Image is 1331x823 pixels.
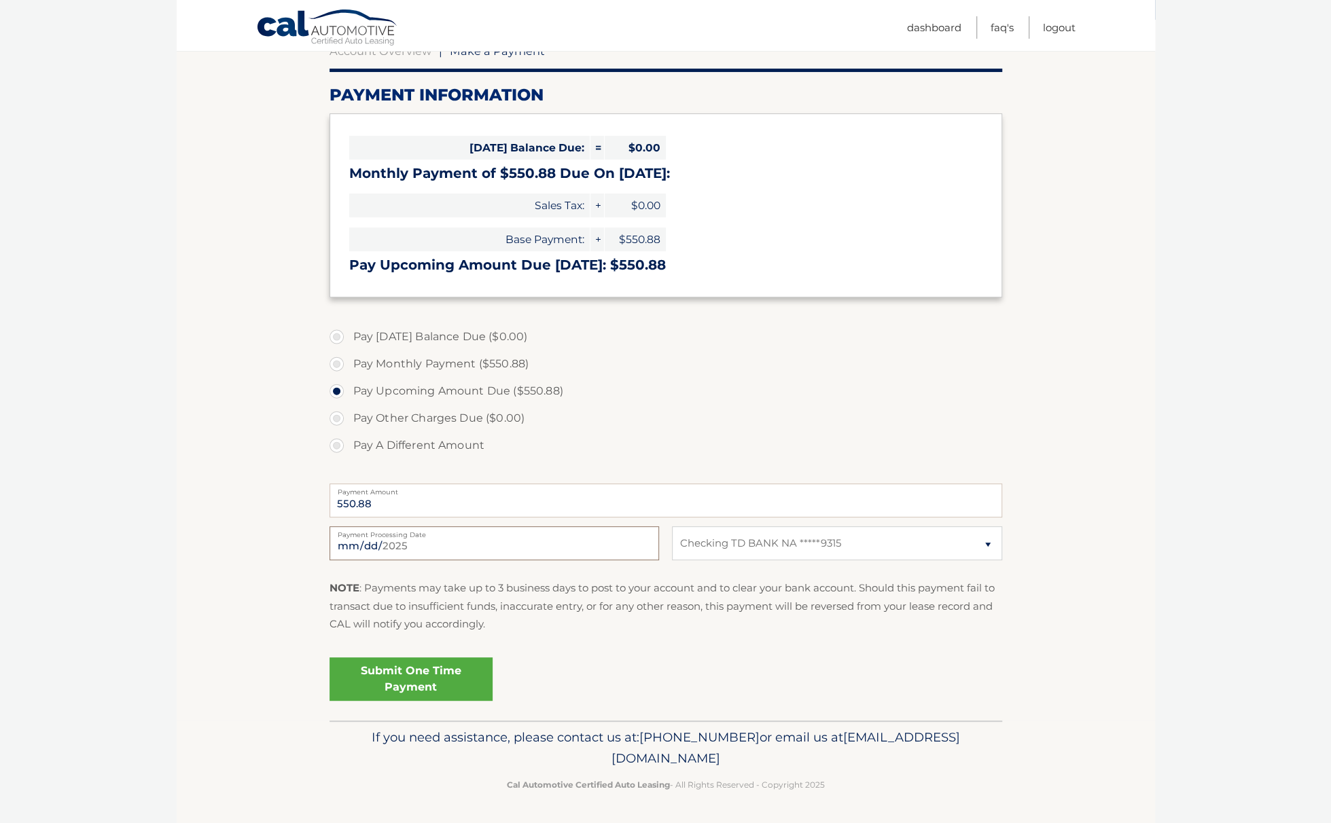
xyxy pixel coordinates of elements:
input: Payment Amount [330,483,1002,517]
a: Cal Automotive [256,9,399,48]
h2: Payment Information [330,85,1002,105]
span: $550.88 [605,227,666,251]
a: FAQ's [991,16,1014,39]
label: Pay Monthly Payment ($550.88) [330,350,1002,378]
span: Sales Tax: [349,194,590,217]
span: Base Payment: [349,227,590,251]
label: Pay Other Charges Due ($0.00) [330,405,1002,432]
span: [DATE] Balance Due: [349,136,590,160]
label: Pay A Different Amount [330,432,1002,459]
h3: Monthly Payment of $550.88 Due On [DATE]: [349,165,982,182]
p: If you need assistance, please contact us at: or email us at [338,727,993,770]
span: = [590,136,604,160]
span: + [590,194,604,217]
p: : Payments may take up to 3 business days to post to your account and to clear your bank account.... [330,579,1002,633]
strong: Cal Automotive Certified Auto Leasing [507,780,670,790]
strong: NOTE [330,581,359,594]
a: Submit One Time Payment [330,657,493,701]
label: Payment Amount [330,483,1002,494]
label: Payment Processing Date [330,526,659,537]
h3: Pay Upcoming Amount Due [DATE]: $550.88 [349,257,982,274]
span: + [590,227,604,251]
a: Logout [1043,16,1076,39]
span: $0.00 [605,136,666,160]
span: [PHONE_NUMBER] [639,729,760,745]
input: Payment Date [330,526,659,560]
a: Dashboard [907,16,961,39]
p: - All Rights Reserved - Copyright 2025 [338,778,993,792]
label: Pay [DATE] Balance Due ($0.00) [330,323,1002,350]
span: $0.00 [605,194,666,217]
label: Pay Upcoming Amount Due ($550.88) [330,378,1002,405]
